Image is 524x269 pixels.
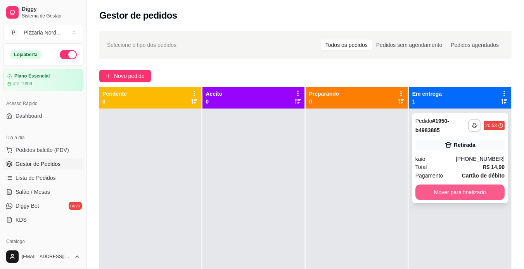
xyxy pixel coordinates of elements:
p: 0 [309,98,339,105]
div: kaio [415,155,456,163]
p: 1 [412,98,442,105]
p: Em entrega [412,90,442,98]
a: Diggy Botnovo [3,200,83,212]
div: Pedidos sem agendamento [372,40,446,50]
span: Novo pedido [114,72,145,80]
span: Selecione o tipo dos pedidos [107,41,176,49]
div: Retirada [454,141,476,149]
div: [PHONE_NUMBER] [456,155,505,163]
p: Preparando [309,90,339,98]
p: Aceito [206,90,222,98]
button: [EMAIL_ADDRESS][DOMAIN_NAME] [3,247,83,266]
strong: R$ 14,90 [482,164,505,170]
span: Pagamento [415,171,443,180]
div: 20:53 [485,122,497,129]
div: Dia a dia [3,131,83,144]
span: Lista de Pedidos [16,174,56,182]
button: Novo pedido [99,70,151,82]
span: KDS [16,216,27,224]
span: P [10,29,17,36]
div: Catálogo [3,235,83,248]
p: 0 [206,98,222,105]
a: Lista de Pedidos [3,172,83,184]
a: DiggySistema de Gestão [3,3,83,22]
span: Salão / Mesas [16,188,50,196]
a: Plano Essencialaté 19/09 [3,69,83,91]
button: Pedidos balcão (PDV) [3,144,83,156]
strong: Cartão de débito [462,172,505,179]
button: Alterar Status [60,50,77,59]
p: 0 [102,98,127,105]
span: Pedido [415,118,432,124]
article: Plano Essencial [14,73,50,79]
button: Mover para finalizado [415,185,505,200]
span: Dashboard [16,112,42,120]
p: Pendente [102,90,127,98]
span: plus [105,73,111,79]
article: até 19/09 [13,81,32,87]
a: Gestor de Pedidos [3,158,83,170]
span: Diggy [22,6,80,13]
span: Gestor de Pedidos [16,160,61,168]
h2: Gestor de pedidos [99,9,177,22]
span: Pedidos balcão (PDV) [16,146,69,154]
a: Salão / Mesas [3,186,83,198]
span: Diggy Bot [16,202,39,210]
button: Select a team [3,25,83,40]
span: Sistema de Gestão [22,13,80,19]
div: Loja aberta [10,50,42,59]
div: Todos os pedidos [321,40,372,50]
span: Total [415,163,427,171]
a: Dashboard [3,110,83,122]
div: Pizzaria Nord ... [24,29,61,36]
span: [EMAIL_ADDRESS][DOMAIN_NAME] [22,253,71,260]
div: Pedidos agendados [446,40,503,50]
a: KDS [3,214,83,226]
div: Acesso Rápido [3,97,83,110]
strong: # 1950-b4983885 [415,118,449,133]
